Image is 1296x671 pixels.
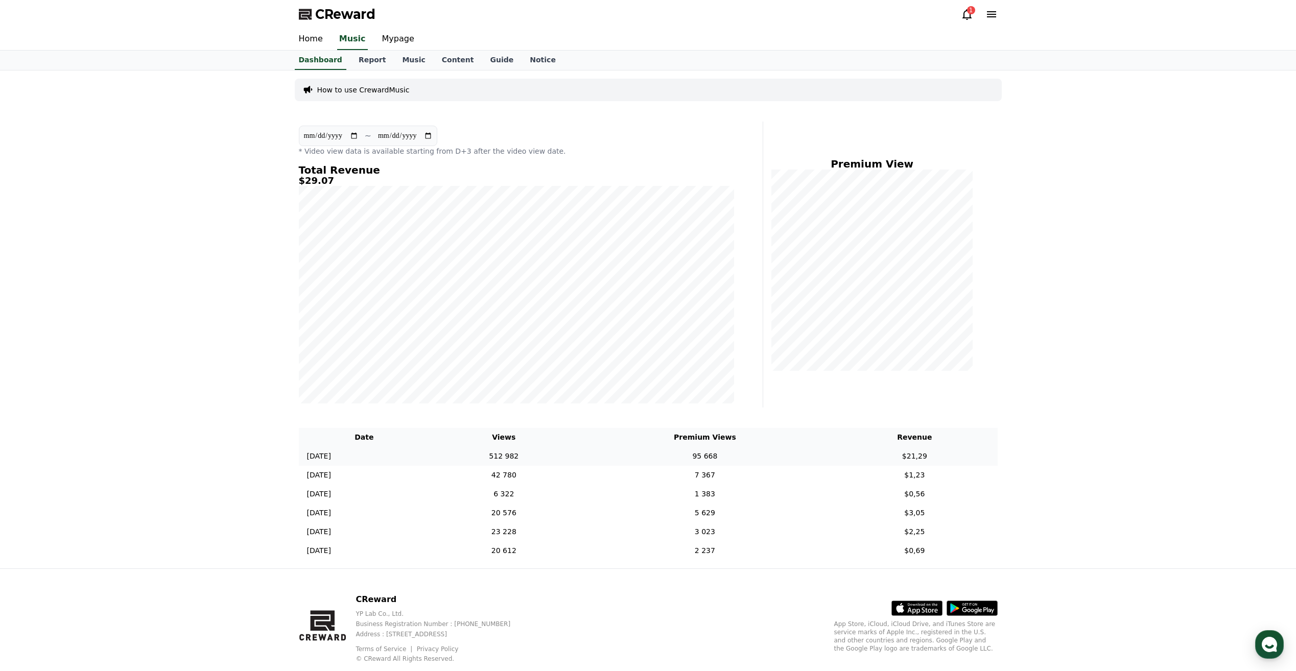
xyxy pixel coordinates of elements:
[832,522,997,541] td: $2,25
[356,655,527,663] p: © CReward All Rights Reserved.
[832,541,997,560] td: $0,69
[132,324,196,349] a: Settings
[337,29,368,50] a: Music
[430,522,578,541] td: 23 228
[3,324,67,349] a: Home
[307,489,331,499] p: [DATE]
[967,6,975,14] div: 1
[307,451,331,462] p: [DATE]
[307,470,331,481] p: [DATE]
[365,130,371,142] p: ~
[356,620,527,628] p: Business Registration Number : [PHONE_NUMBER]
[307,545,331,556] p: [DATE]
[578,428,832,447] th: Premium Views
[482,51,522,70] a: Guide
[832,504,997,522] td: $3,05
[578,522,832,541] td: 3 023
[522,51,564,70] a: Notice
[771,158,973,170] h4: Premium View
[430,428,578,447] th: Views
[299,164,734,176] h4: Total Revenue
[430,447,578,466] td: 512 982
[430,541,578,560] td: 20 612
[291,29,331,50] a: Home
[430,504,578,522] td: 20 576
[26,339,44,347] span: Home
[85,340,115,348] span: Messages
[961,8,973,20] a: 1
[832,428,997,447] th: Revenue
[151,339,176,347] span: Settings
[307,508,331,518] p: [DATE]
[834,620,998,653] p: App Store, iCloud, iCloud Drive, and iTunes Store are service marks of Apple Inc., registered in ...
[578,504,832,522] td: 5 629
[832,447,997,466] td: $21,29
[356,645,414,653] a: Terms of Service
[374,29,422,50] a: Mypage
[299,176,734,186] h5: $29.07
[430,466,578,485] td: 42 780
[578,447,832,466] td: 95 668
[299,6,375,22] a: CReward
[315,6,375,22] span: CReward
[356,630,527,638] p: Address : [STREET_ADDRESS]
[578,485,832,504] td: 1 383
[394,51,433,70] a: Music
[832,485,997,504] td: $0,56
[832,466,997,485] td: $1,23
[578,466,832,485] td: 7 367
[299,146,734,156] p: * Video view data is available starting from D+3 after the video view date.
[295,51,346,70] a: Dashboard
[356,610,527,618] p: YP Lab Co., Ltd.
[67,324,132,349] a: Messages
[417,645,459,653] a: Privacy Policy
[299,428,430,447] th: Date
[430,485,578,504] td: 6 322
[317,85,410,95] a: How to use CrewardMusic
[350,51,394,70] a: Report
[578,541,832,560] td: 2 237
[434,51,482,70] a: Content
[307,526,331,537] p: [DATE]
[356,593,527,606] p: CReward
